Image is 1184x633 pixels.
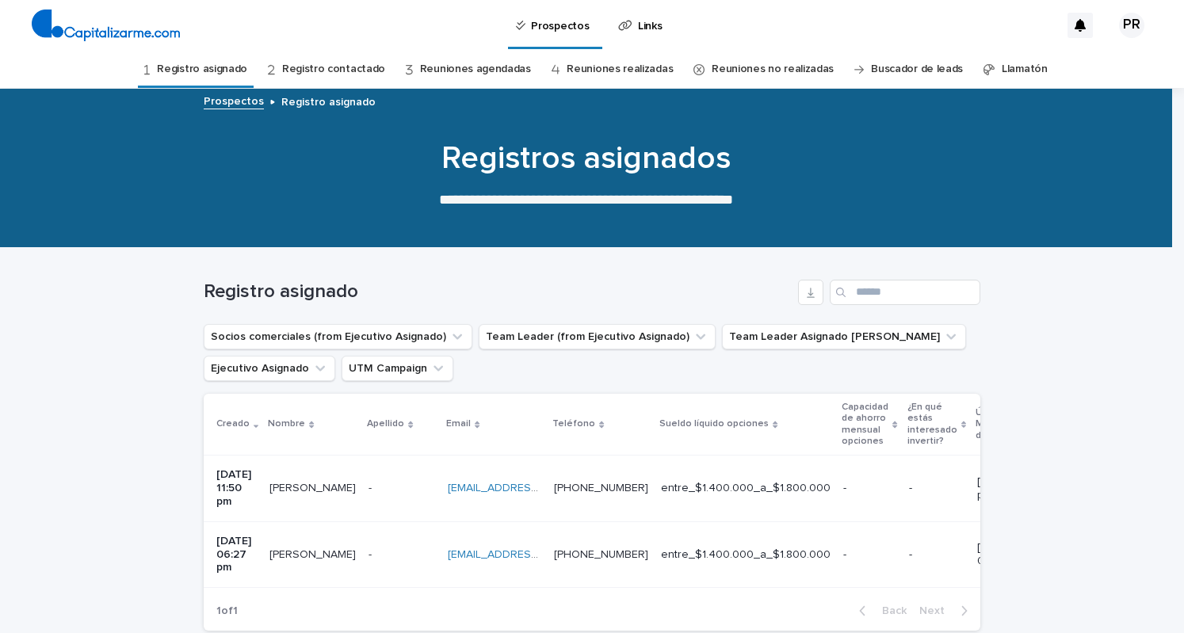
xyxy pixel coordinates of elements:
[204,356,335,381] button: Ejecutivo Asignado
[216,468,257,508] p: [DATE] 11:50 pm
[659,415,769,433] p: Sueldo líquido opciones
[204,324,472,349] button: Socios comerciales (from Ejecutivo Asignado)
[216,535,257,574] p: [DATE] 06:27 pm
[216,415,250,433] p: Creado
[1002,51,1048,88] a: Llamatón
[342,356,453,381] button: UTM Campaign
[661,482,831,495] p: entre_$1.400.000_a_$1.800.000
[32,10,180,41] img: 4arMvv9wSvmHTHbXwTim
[830,280,980,305] input: Search
[479,324,716,349] button: Team Leader (from Ejecutivo Asignado)
[554,549,648,560] a: [PHONE_NUMBER]
[281,92,376,109] p: Registro asignado
[204,592,250,631] p: 1 of 1
[1119,13,1144,38] div: PR
[909,548,964,562] p: -
[909,482,964,495] p: -
[907,398,957,451] p: ¿En qué estás interesado invertir?
[446,415,471,433] p: Email
[197,139,974,177] h1: Registros asignados
[842,398,888,451] p: Capacidad de ahorro mensual opciones
[843,548,896,562] p: -
[843,482,896,495] p: -
[204,280,792,303] h1: Registro asignado
[204,91,264,109] a: Prospectos
[552,415,595,433] p: Teléfono
[846,604,913,618] button: Back
[913,604,980,618] button: Next
[919,605,954,616] span: Next
[269,479,359,495] p: Juan Menares
[448,549,627,560] a: [EMAIL_ADDRESS][DOMAIN_NAME]
[554,482,648,494] a: [PHONE_NUMBER]
[977,541,1041,568] p: [DATE] 06:27 pm
[367,415,404,433] p: Apellido
[448,482,713,494] a: [EMAIL_ADDRESS][PERSON_NAME][DOMAIN_NAME]
[268,415,305,433] p: Nombre
[873,605,907,616] span: Back
[369,479,375,495] p: -
[420,51,531,88] a: Reuniones agendadas
[661,548,831,562] p: entre_$1.400.000_a_$1.800.000
[282,51,385,88] a: Registro contactado
[977,475,1041,502] p: [DATE] 11:50 pm
[269,545,359,562] p: José Mansilla Garcia
[369,545,375,562] p: -
[976,404,1033,444] p: Última Modificación de Status
[567,51,673,88] a: Reuniones realizadas
[157,51,247,88] a: Registro asignado
[722,324,966,349] button: Team Leader Asignado LLamados
[871,51,963,88] a: Buscador de leads
[712,51,834,88] a: Reuniones no realizadas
